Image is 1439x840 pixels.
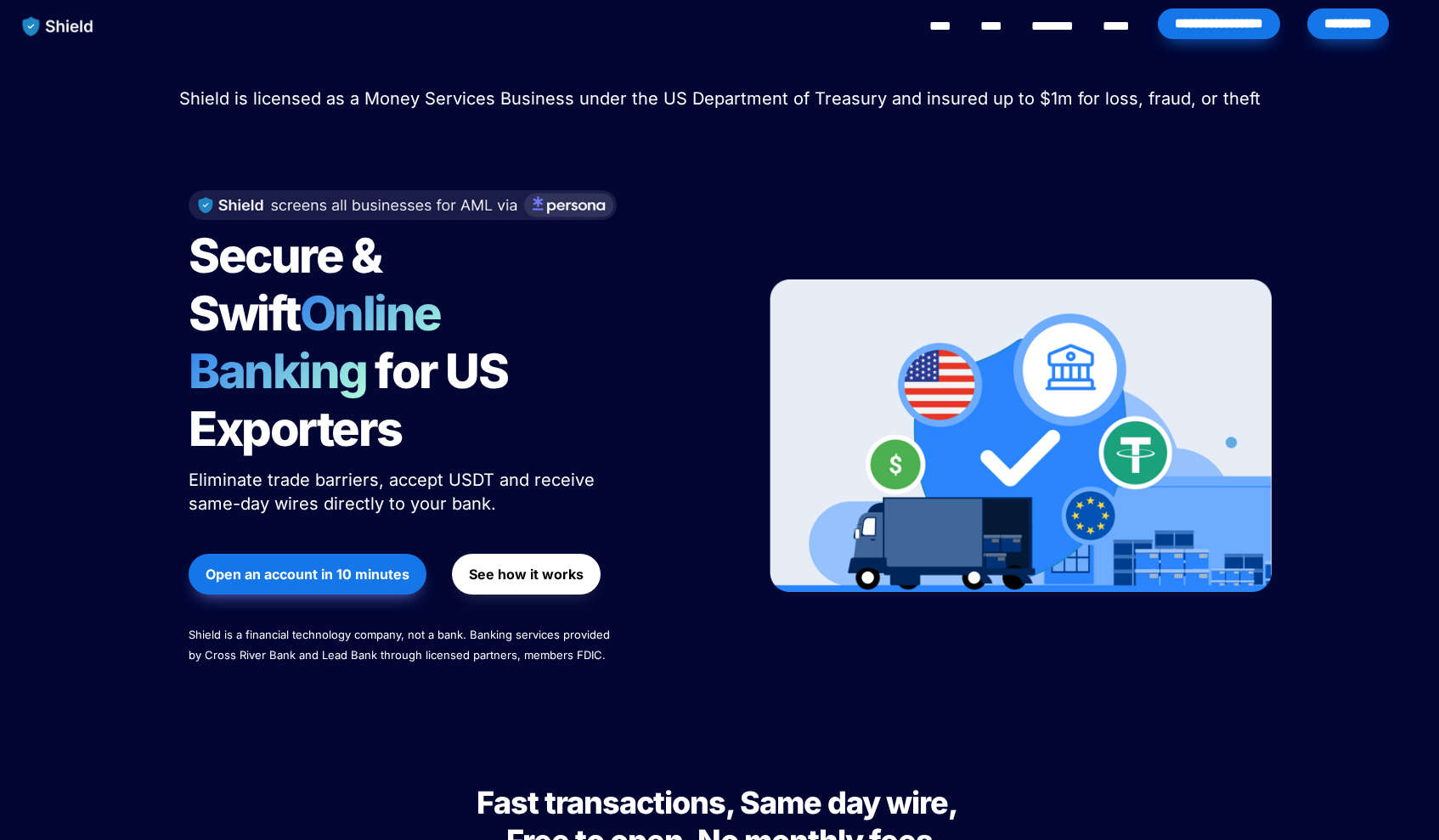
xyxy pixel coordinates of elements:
button: See how it works [452,554,601,595]
span: Shield is a financial technology company, not a bank. Banking services provided by Cross River Ba... [189,628,613,662]
a: See how it works [452,545,601,603]
strong: Open an account in 10 minutes [206,566,409,583]
img: website logo [14,8,102,44]
span: for US Exporters [189,342,516,458]
span: Online Banking [189,285,458,400]
span: Eliminate trade barriers, accept USDT and receive same-day wires directly to your bank. [189,470,600,514]
span: Secure & Swift [189,227,389,342]
a: Open an account in 10 minutes [189,545,426,603]
strong: See how it works [469,566,584,583]
button: Open an account in 10 minutes [189,554,426,595]
span: Shield is licensed as a Money Services Business under the US Department of Treasury and insured u... [179,88,1261,109]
